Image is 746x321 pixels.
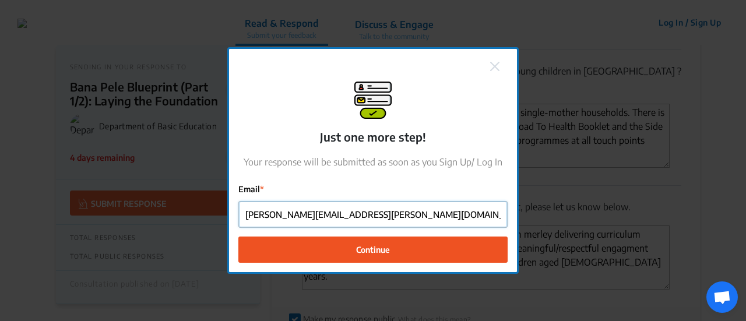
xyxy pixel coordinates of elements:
input: Email [239,202,507,228]
label: Email [238,183,508,195]
img: signup-modal.png [354,82,392,119]
div: Open chat [706,281,738,313]
img: close.png [490,62,499,71]
p: Just one more step! [320,128,426,146]
p: Your response will be submitted as soon as you Sign Up/ Log In [244,155,502,169]
span: Continue [356,244,390,256]
button: Continue [238,237,508,263]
